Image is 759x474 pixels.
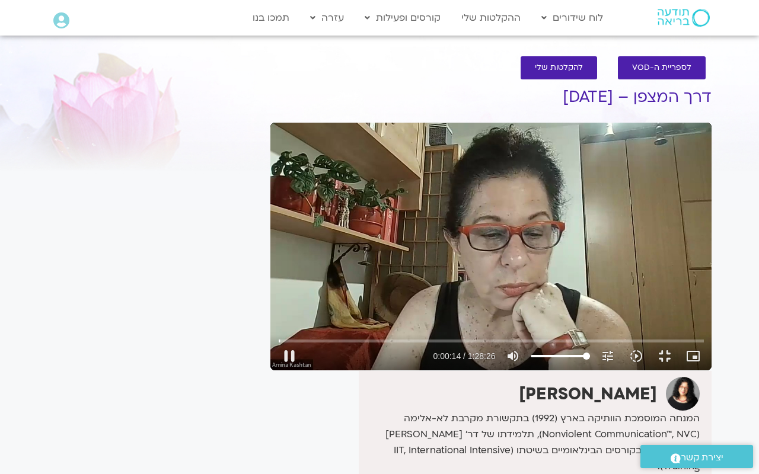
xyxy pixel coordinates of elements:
[658,9,710,27] img: תודעה בריאה
[618,56,706,79] a: לספריית ה-VOD
[359,7,447,29] a: קורסים ופעילות
[270,88,712,106] h1: דרך המצפן – [DATE]
[247,7,295,29] a: תמכו בנו
[666,377,700,411] img: ארנינה קשתן
[681,450,723,466] span: יצירת קשר
[535,7,609,29] a: לוח שידורים
[535,63,583,72] span: להקלטות שלי
[455,7,527,29] a: ההקלטות שלי
[521,56,597,79] a: להקלטות שלי
[519,383,657,405] strong: [PERSON_NAME]
[304,7,350,29] a: עזרה
[640,445,753,468] a: יצירת קשר
[632,63,691,72] span: לספריית ה-VOD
